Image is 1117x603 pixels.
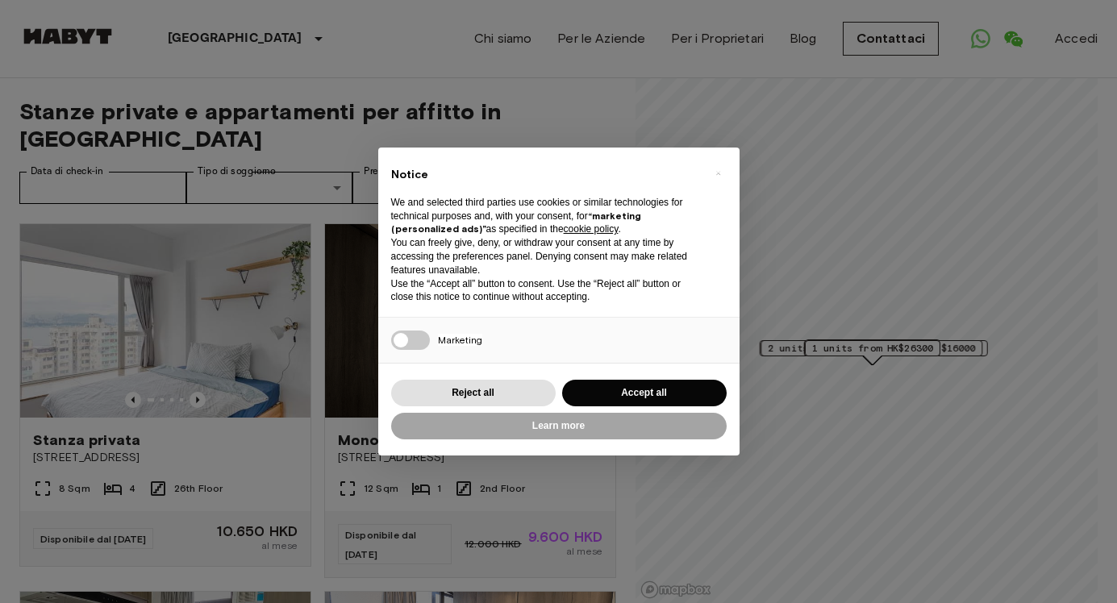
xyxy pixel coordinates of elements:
[715,164,721,183] span: ×
[706,160,731,186] button: Close this notice
[564,223,619,235] a: cookie policy
[391,413,727,439] button: Learn more
[391,196,701,236] p: We and selected third parties use cookies or similar technologies for technical purposes and, wit...
[391,210,641,235] strong: “marketing (personalized ads)”
[391,277,701,305] p: Use the “Accept all” button to consent. Use the “Reject all” button or close this notice to conti...
[562,380,727,406] button: Accept all
[438,334,482,346] span: Marketing
[391,236,701,277] p: You can freely give, deny, or withdraw your consent at any time by accessing the preferences pane...
[391,380,556,406] button: Reject all
[391,167,701,183] h2: Notice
